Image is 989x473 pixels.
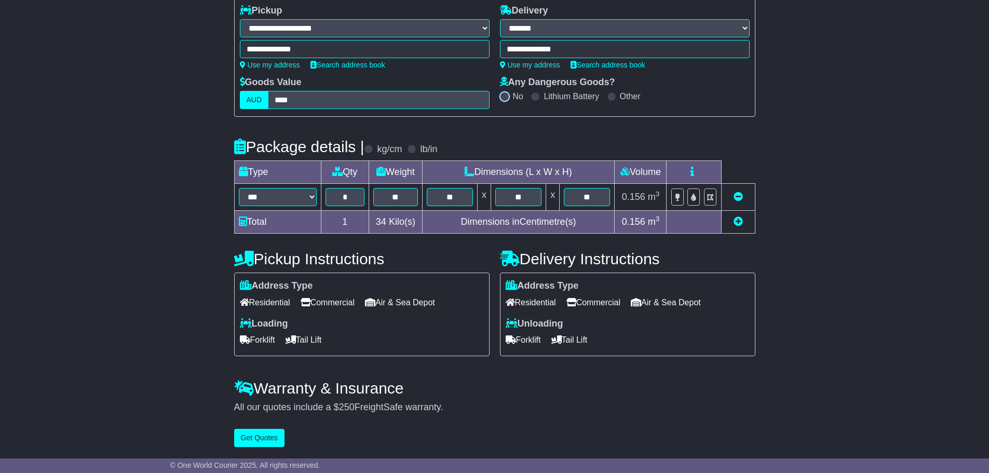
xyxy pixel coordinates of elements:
[234,250,490,267] h4: Pickup Instructions
[506,294,556,310] span: Residential
[234,402,755,413] div: All our quotes include a $ FreightSafe warranty.
[234,380,755,397] h4: Warranty & Insurance
[620,91,641,101] label: Other
[513,91,523,101] label: No
[240,77,302,88] label: Goods Value
[615,161,667,184] td: Volume
[622,217,645,227] span: 0.156
[551,332,588,348] span: Tail Lift
[656,215,660,223] sup: 3
[240,294,290,310] span: Residential
[234,211,321,234] td: Total
[566,294,620,310] span: Commercial
[369,211,423,234] td: Kilo(s)
[234,429,285,447] button: Get Quotes
[377,144,402,155] label: kg/cm
[500,5,548,17] label: Delivery
[500,250,755,267] h4: Delivery Instructions
[500,77,615,88] label: Any Dangerous Goods?
[648,217,660,227] span: m
[321,211,369,234] td: 1
[321,161,369,184] td: Qty
[546,184,560,211] td: x
[240,5,282,17] label: Pickup
[734,217,743,227] a: Add new item
[240,61,300,69] a: Use my address
[544,91,599,101] label: Lithium Battery
[240,318,288,330] label: Loading
[339,402,355,412] span: 250
[648,192,660,202] span: m
[234,138,364,155] h4: Package details |
[500,61,560,69] a: Use my address
[369,161,423,184] td: Weight
[234,161,321,184] td: Type
[301,294,355,310] span: Commercial
[422,211,615,234] td: Dimensions in Centimetre(s)
[622,192,645,202] span: 0.156
[240,280,313,292] label: Address Type
[477,184,491,211] td: x
[170,461,320,469] span: © One World Courier 2025. All rights reserved.
[310,61,385,69] a: Search address book
[240,332,275,348] span: Forklift
[376,217,386,227] span: 34
[506,332,541,348] span: Forklift
[571,61,645,69] a: Search address book
[734,192,743,202] a: Remove this item
[240,91,269,109] label: AUD
[506,318,563,330] label: Unloading
[506,280,579,292] label: Address Type
[420,144,437,155] label: lb/in
[286,332,322,348] span: Tail Lift
[422,161,615,184] td: Dimensions (L x W x H)
[365,294,435,310] span: Air & Sea Depot
[656,190,660,198] sup: 3
[631,294,701,310] span: Air & Sea Depot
